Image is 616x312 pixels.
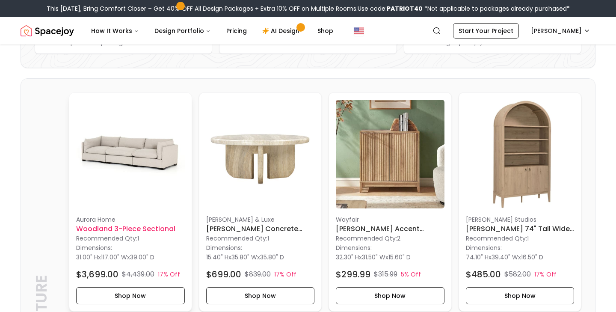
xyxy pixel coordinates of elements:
span: 35.80" W [231,253,257,261]
p: [PERSON_NAME] & Luxe [206,215,315,224]
p: 17% Off [158,270,180,279]
button: How It Works [84,22,146,39]
p: Recommended Qty: 1 [466,234,575,243]
h6: [PERSON_NAME] Accent Cabinet [336,224,444,234]
div: This [DATE], Bring Comfort Closer – Get 40% OFF All Design Packages + Extra 10% OFF on Multiple R... [47,4,570,13]
p: $315.99 [374,269,397,279]
img: Dorcus Accent Cabinet image [336,100,444,208]
span: *Not applicable to packages already purchased* [423,4,570,13]
p: Dimensions: [336,243,372,253]
img: Nolan 74" Tall Wide Arched Shelving Display Cabinet Bookshelf image [466,100,575,208]
div: Dorcus Accent Cabinet [329,92,452,312]
img: Woodland 3-Piece Sectional image [76,100,185,208]
span: Use code: [358,4,423,13]
p: Dimensions: [466,243,502,253]
span: 39.00" D [130,253,154,261]
span: 16.50" D [521,253,543,261]
div: Ashley Concrete Round Coffee Table [199,92,322,312]
p: Wayfair [336,215,444,224]
img: United States [354,26,364,36]
span: 74.10" H [466,253,489,261]
p: $4,439.00 [122,269,154,279]
a: Dorcus Accent Cabinet imageWayfair[PERSON_NAME] Accent CabinetRecommended Qty:2Dimensions:32.30" ... [329,92,452,312]
p: 5% Off [401,270,421,279]
span: 35.80" D [260,253,284,261]
p: $839.00 [245,269,271,279]
button: Shop Now [206,287,315,304]
nav: Main [84,22,340,39]
p: 17% Off [274,270,296,279]
p: 17% Off [534,270,557,279]
p: Aurora Home [76,215,185,224]
p: x x [206,253,284,261]
a: Spacejoy [21,22,74,39]
p: x x [76,253,154,261]
span: 31.50" W [362,253,385,261]
h6: [PERSON_NAME] 74" Tall Wide Arched Shelving Display Cabinet Bookshelf [466,224,575,234]
a: Pricing [219,22,254,39]
button: [PERSON_NAME] [526,23,595,39]
h4: $299.99 [336,268,370,280]
h6: Woodland 3-Piece Sectional [76,224,185,234]
h6: [PERSON_NAME] Concrete Round Coffee Table [206,224,315,234]
button: Shop Now [466,287,575,304]
span: 15.40" H [206,253,228,261]
p: x x [466,253,543,261]
p: Dimensions: [206,243,242,253]
span: 117.00" W [101,253,127,261]
a: Nolan 74" Tall Wide Arched Shelving Display Cabinet Bookshelf image[PERSON_NAME] Studios[PERSON_N... [459,92,582,312]
span: 32.30" H [336,253,359,261]
h4: $485.00 [466,268,501,280]
p: Recommended Qty: 2 [336,234,444,243]
a: Start Your Project [453,23,519,39]
p: Recommended Qty: 1 [76,234,185,243]
p: [PERSON_NAME] Studios [466,215,575,224]
p: Dimensions: [76,243,112,253]
button: Shop Now [336,287,444,304]
p: $582.00 [504,269,531,279]
button: Shop Now [76,287,185,304]
p: x x [336,253,411,261]
span: 15.60" D [388,253,411,261]
p: Recommended Qty: 1 [206,234,315,243]
nav: Global [21,17,595,45]
a: Ashley Concrete Round Coffee Table image[PERSON_NAME] & Luxe[PERSON_NAME] Concrete Round Coffee T... [199,92,322,312]
h4: $3,699.00 [76,268,118,280]
a: Woodland 3-Piece Sectional imageAurora HomeWoodland 3-Piece SectionalRecommended Qty:1Dimensions:... [69,92,192,312]
h4: $699.00 [206,268,241,280]
b: PATRIOT40 [387,4,423,13]
span: 39.40" W [492,253,518,261]
button: Design Portfolio [148,22,218,39]
div: Woodland 3-Piece Sectional [69,92,192,312]
a: Shop [311,22,340,39]
div: Nolan 74" Tall Wide Arched Shelving Display Cabinet Bookshelf [459,92,582,312]
a: AI Design [255,22,309,39]
span: 31.00" H [76,253,98,261]
img: Spacejoy Logo [21,22,74,39]
img: Ashley Concrete Round Coffee Table image [206,100,315,208]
